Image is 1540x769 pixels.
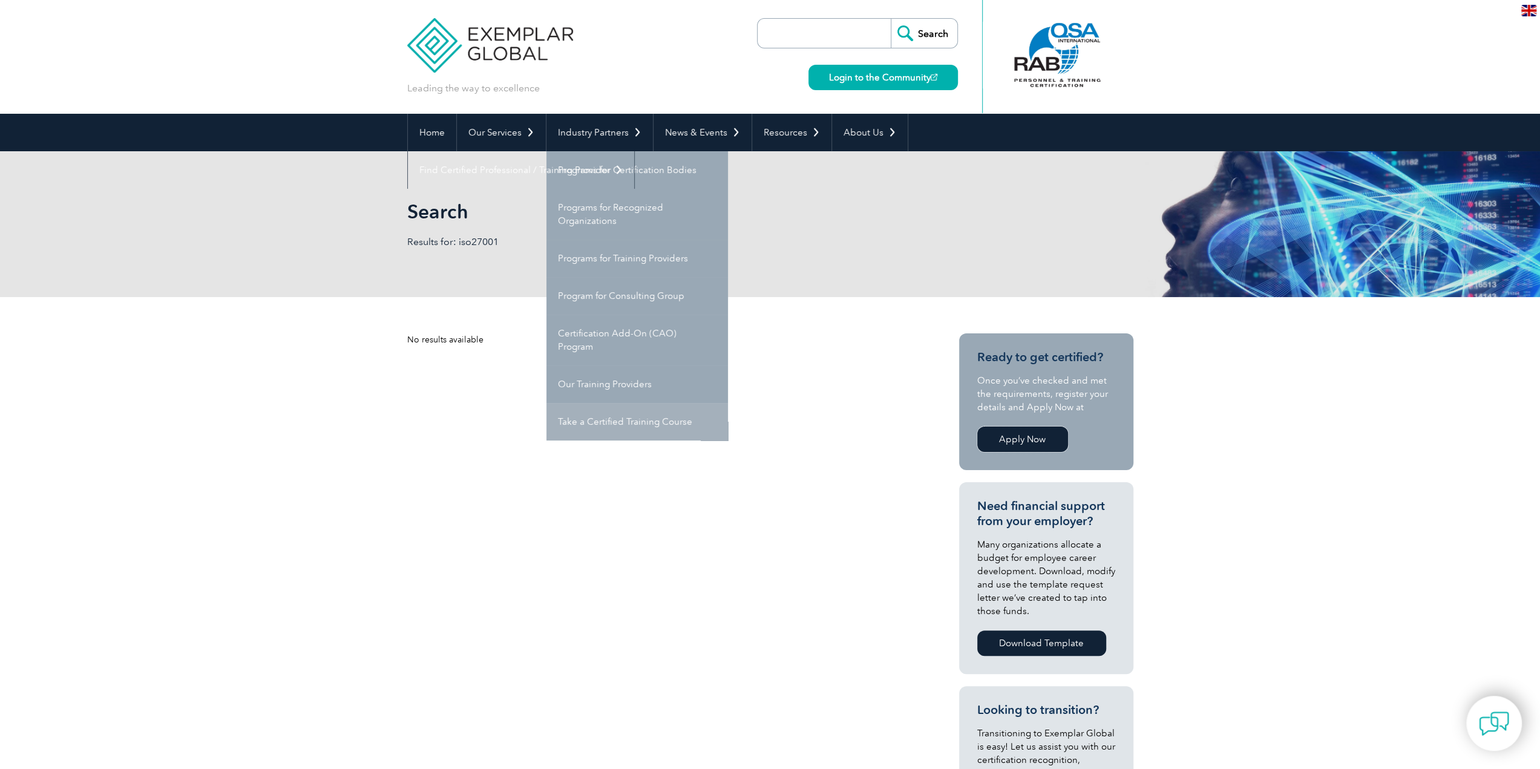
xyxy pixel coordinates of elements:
p: Results for: iso27001 [407,235,770,249]
a: Login to the Community [808,65,958,90]
a: About Us [832,114,908,151]
a: Programs for Recognized Organizations [546,189,728,240]
a: Our Services [457,114,546,151]
div: No results available [407,333,916,346]
a: Resources [752,114,831,151]
a: Take a Certified Training Course [546,403,728,440]
h1: Search [407,200,872,223]
a: Apply Now [977,427,1068,452]
p: Leading the way to excellence [407,82,540,95]
a: Home [408,114,456,151]
a: Program for Consulting Group [546,277,728,315]
a: Certification Add-On (CAO) Program [546,315,728,365]
img: contact-chat.png [1479,708,1509,739]
input: Search [891,19,957,48]
a: News & Events [654,114,752,151]
img: en [1521,5,1536,16]
a: Programs for Certification Bodies [546,151,728,189]
h3: Looking to transition? [977,702,1115,718]
a: Our Training Providers [546,365,728,403]
a: Find Certified Professional / Training Provider [408,151,634,189]
p: Many organizations allocate a budget for employee career development. Download, modify and use th... [977,538,1115,618]
img: open_square.png [931,74,937,80]
a: Download Template [977,630,1106,656]
h3: Need financial support from your employer? [977,499,1115,529]
p: Once you’ve checked and met the requirements, register your details and Apply Now at [977,374,1115,414]
a: Programs for Training Providers [546,240,728,277]
a: Industry Partners [546,114,653,151]
h3: Ready to get certified? [977,350,1115,365]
